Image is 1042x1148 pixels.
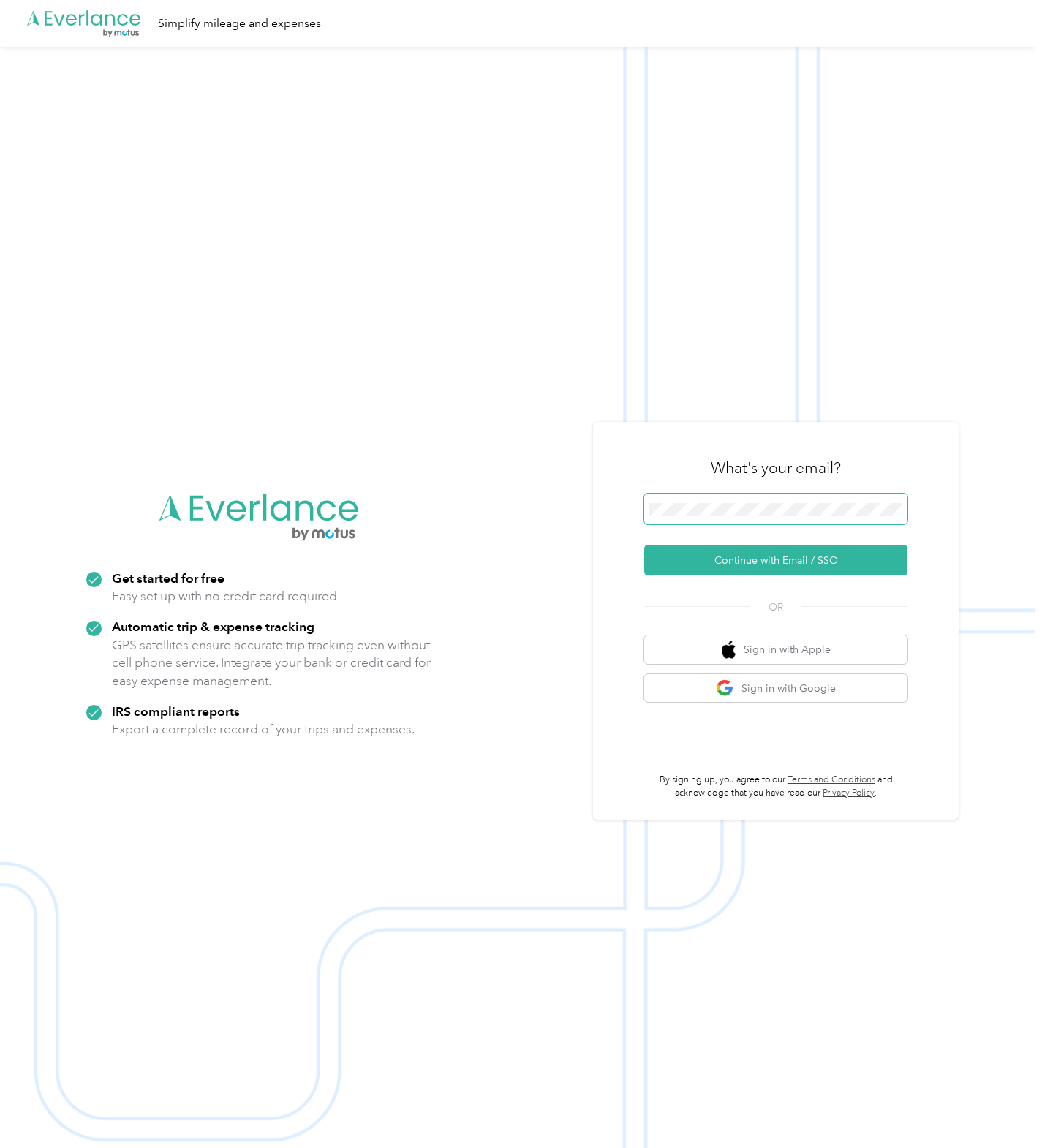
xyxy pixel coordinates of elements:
[750,600,801,615] span: OR
[644,635,907,664] button: apple logoSign in with Apple
[722,641,736,659] img: apple logo
[112,619,314,634] strong: Automatic trip & expense tracking
[112,587,337,605] p: Easy set up with no credit card required
[158,15,321,33] div: Simplify mileage and expenses
[716,679,734,698] img: google logo
[711,458,841,478] h3: What's your email?
[112,703,240,719] strong: IRS compliant reports
[644,545,907,575] button: Continue with Email / SSO
[112,636,431,690] p: GPS satellites ensure accurate trip tracking even without cell phone service. Integrate your bank...
[788,774,875,785] a: Terms and Conditions
[112,570,224,586] strong: Get started for free
[644,774,907,799] p: By signing up, you agree to our and acknowledge that you have read our .
[960,1066,1042,1148] iframe: Everlance-gr Chat Button Frame
[823,788,875,798] a: Privacy Policy
[644,674,907,703] button: google logoSign in with Google
[112,720,415,739] p: Export a complete record of your trips and expenses.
